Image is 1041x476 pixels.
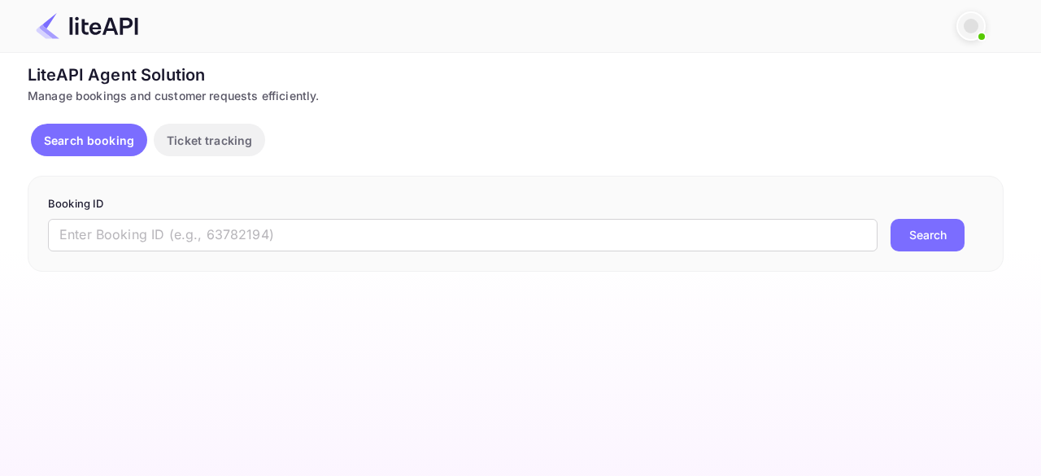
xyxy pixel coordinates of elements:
button: Search [891,219,965,251]
p: Booking ID [48,196,983,212]
p: Search booking [44,132,134,149]
input: Enter Booking ID (e.g., 63782194) [48,219,878,251]
img: LiteAPI Logo [36,13,138,39]
div: LiteAPI Agent Solution [28,63,1004,87]
p: Ticket tracking [167,132,252,149]
div: Manage bookings and customer requests efficiently. [28,87,1004,104]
